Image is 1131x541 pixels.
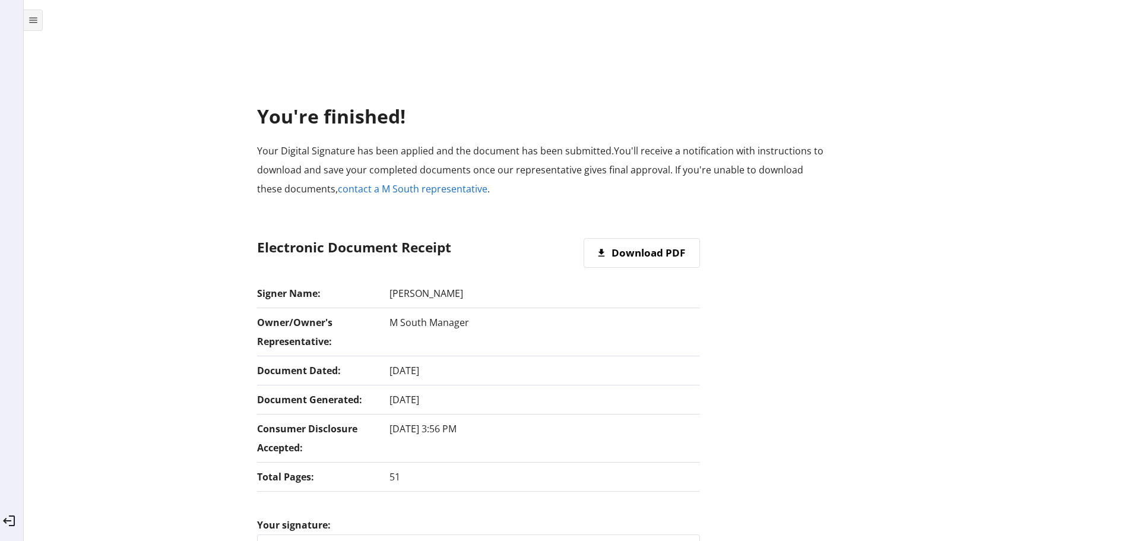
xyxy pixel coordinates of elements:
dt: Owner/Owner's Representative: [257,308,390,356]
dt: Total Pages: [257,463,390,492]
dt: Document Dated: [257,356,390,385]
h1: You're finished! [257,103,922,129]
mat-icon: get_app [596,248,607,258]
dd: [DATE] [389,356,700,385]
dd: M South Manager [389,308,700,356]
dt: Consumer Disclosure Accepted: [257,415,390,463]
dd: [DATE] [389,385,700,415]
dd: [PERSON_NAME] [389,279,700,308]
span: Download PDF [612,239,685,267]
button: Download PDF [584,238,700,268]
dd: 51 [389,463,700,492]
dd: [DATE] 3:56 PM [389,415,700,463]
p: Your Digital Signature has been applied and the document has been submitted. [257,141,827,198]
span: You'll receive a notification with instructions to download and save your completed documents onc... [257,144,823,195]
a: contact a M South representative [338,182,487,195]
mat-icon: menu [28,15,39,26]
mat-icon: logout [2,514,16,528]
dt: Document Generated: [257,385,390,415]
h2: Electronic Document Receipt [257,238,701,268]
h4: Your signature: [257,515,701,534]
dt: Signer Name: [257,279,390,308]
button: Toggle menu [24,10,43,31]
